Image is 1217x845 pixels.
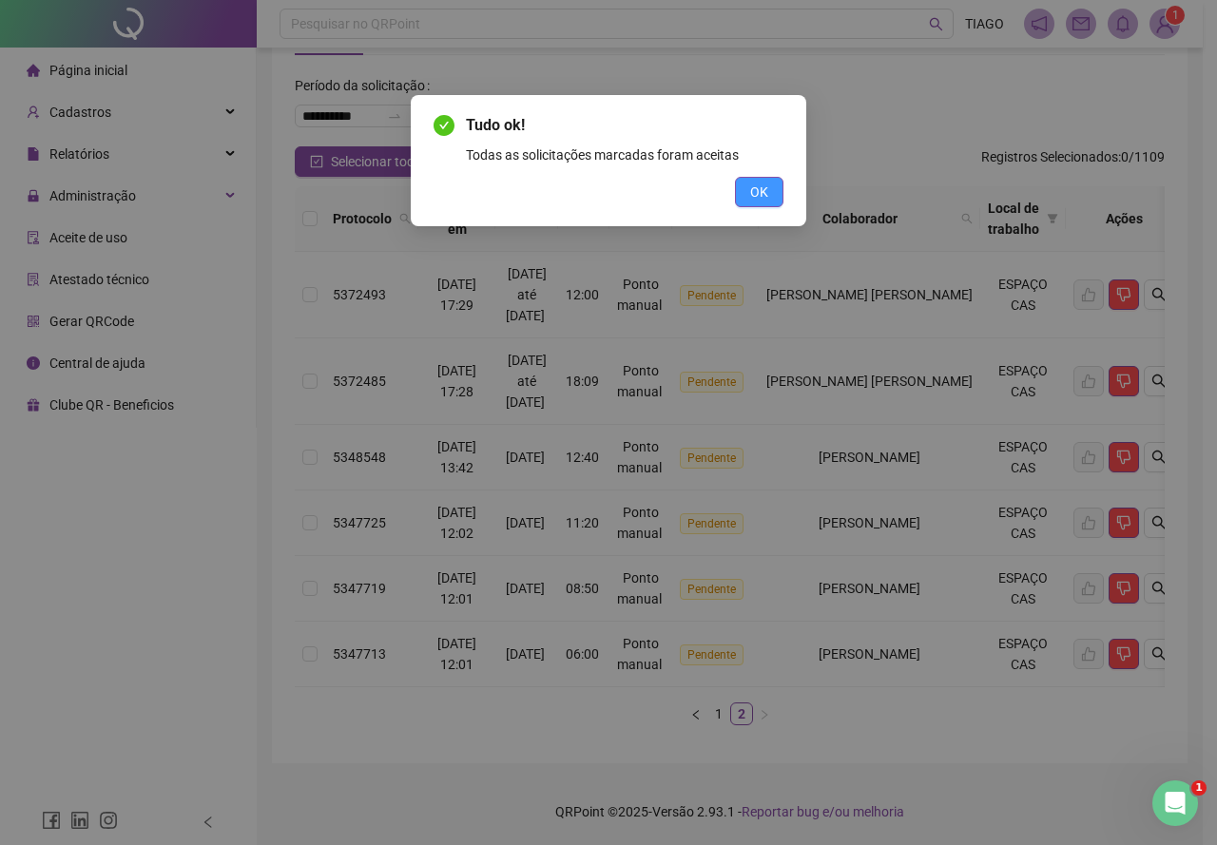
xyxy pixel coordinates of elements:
button: OK [735,177,783,207]
iframe: Intercom live chat [1152,780,1198,826]
span: Tudo ok! [466,114,783,137]
div: Todas as solicitações marcadas foram aceitas [466,144,783,165]
span: 1 [1191,780,1207,796]
span: check-circle [434,115,454,136]
span: OK [750,182,768,202]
